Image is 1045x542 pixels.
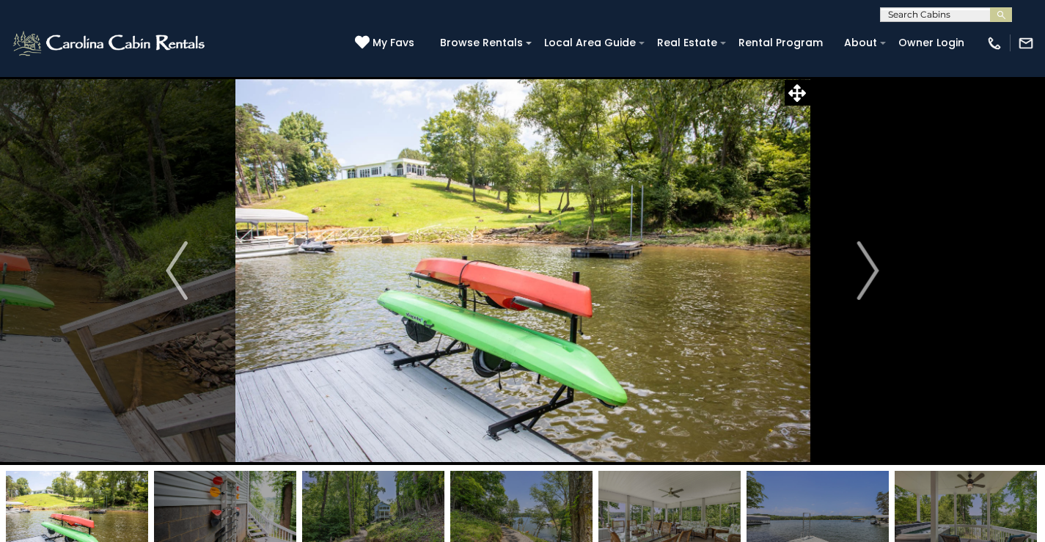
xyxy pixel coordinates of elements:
[731,32,830,54] a: Rental Program
[166,241,188,300] img: arrow
[373,35,414,51] span: My Favs
[810,76,926,465] button: Next
[986,35,1002,51] img: phone-regular-white.png
[1018,35,1034,51] img: mail-regular-white.png
[11,29,209,58] img: White-1-2.png
[355,35,418,51] a: My Favs
[433,32,530,54] a: Browse Rentals
[537,32,643,54] a: Local Area Guide
[119,76,235,465] button: Previous
[857,241,879,300] img: arrow
[837,32,884,54] a: About
[891,32,972,54] a: Owner Login
[650,32,725,54] a: Real Estate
